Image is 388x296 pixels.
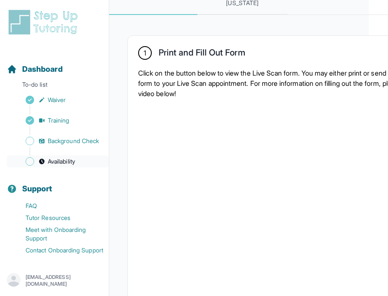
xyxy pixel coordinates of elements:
a: Training [7,114,109,126]
button: [EMAIL_ADDRESS][DOMAIN_NAME] [7,273,102,288]
span: Training [48,116,69,125]
span: Support [22,183,52,195]
span: 1 [144,48,146,58]
a: Waiver [7,94,109,106]
span: Dashboard [22,63,63,75]
span: Availability [48,157,75,166]
button: Dashboard [3,50,105,79]
img: logo [7,9,83,36]
a: Meet with Onboarding Support [7,224,109,244]
a: Background Check [7,135,109,147]
span: Waiver [48,96,66,104]
p: [EMAIL_ADDRESS][DOMAIN_NAME] [26,274,102,287]
span: Background Check [48,137,99,145]
button: Support [3,169,105,198]
a: Availability [7,155,109,167]
h2: Print and Fill Out Form [159,47,245,61]
a: Dashboard [7,63,63,75]
p: To-do list [3,80,105,92]
a: Contact Onboarding Support [7,244,109,256]
a: Tutor Resources [7,212,109,224]
a: FAQ [7,200,109,212]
